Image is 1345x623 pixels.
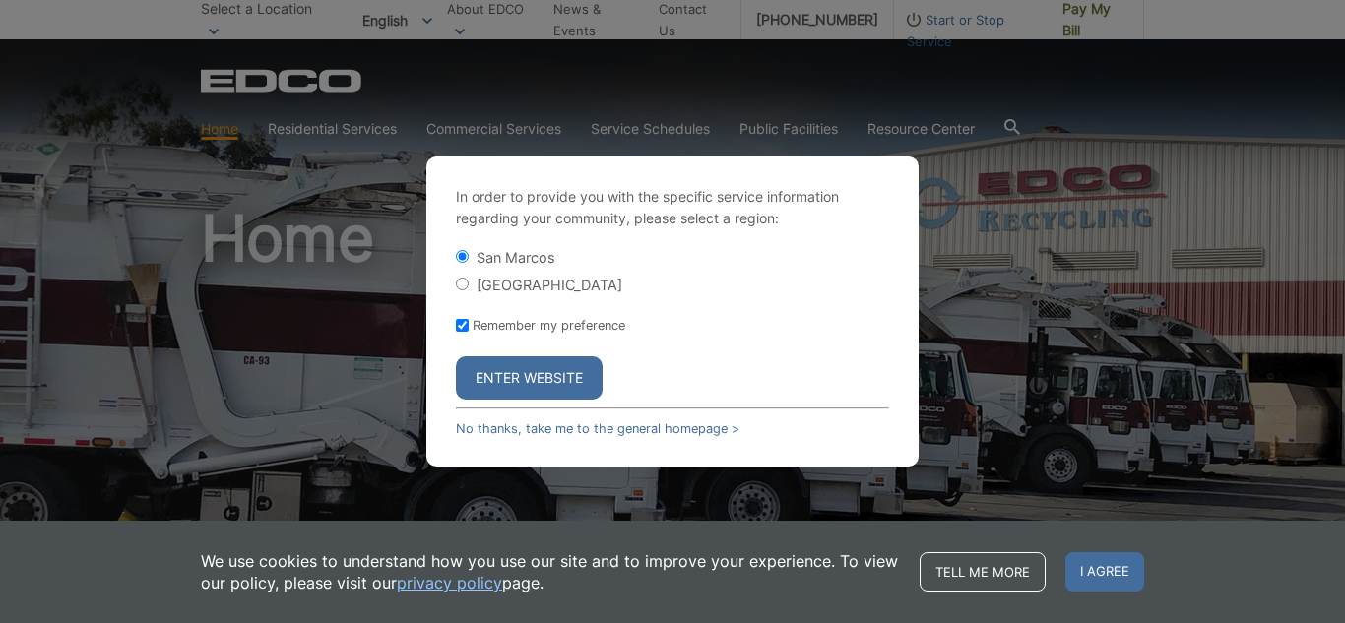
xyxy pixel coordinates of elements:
[397,572,502,593] a: privacy policy
[201,550,900,593] p: We use cookies to understand how you use our site and to improve your experience. To view our pol...
[456,356,603,400] button: Enter Website
[456,186,889,229] p: In order to provide you with the specific service information regarding your community, please se...
[920,552,1046,592] a: Tell me more
[477,249,555,266] label: San Marcos
[477,277,622,293] label: [GEOGRAPHIC_DATA]
[456,421,739,436] a: No thanks, take me to the general homepage >
[1065,552,1144,592] span: I agree
[473,318,625,333] label: Remember my preference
